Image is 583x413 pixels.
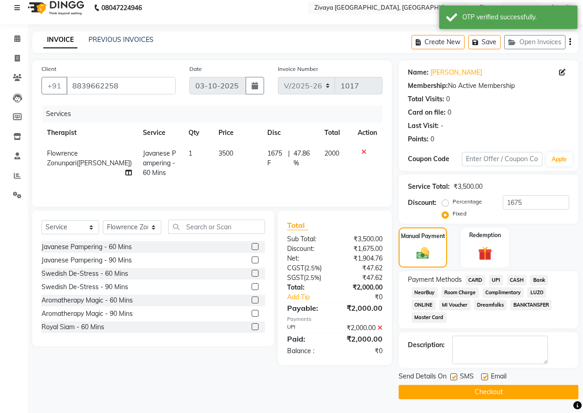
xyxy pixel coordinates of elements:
[453,209,466,218] label: Fixed
[280,244,335,254] div: Discount:
[412,246,434,261] img: _cash.svg
[399,385,578,399] button: Checkout
[468,35,501,49] button: Save
[168,220,265,234] input: Search or Scan
[491,372,506,383] span: Email
[430,134,434,144] div: 0
[188,149,192,157] span: 1
[278,65,318,73] label: Invoice Number
[280,254,335,263] div: Net:
[408,198,436,208] div: Discount:
[287,315,383,323] div: Payments
[344,292,389,302] div: ₹0
[335,302,389,314] div: ₹2,000.00
[288,149,290,168] span: |
[335,346,389,356] div: ₹0
[280,283,335,292] div: Total:
[287,264,304,272] span: CGST
[408,68,429,77] div: Name:
[280,263,335,273] div: ( )
[306,264,320,272] span: 2.5%
[335,333,389,344] div: ₹2,000.00
[408,108,446,117] div: Card on file:
[43,32,77,48] a: INVOICE
[335,283,389,292] div: ₹2,000.00
[335,234,389,244] div: ₹3,500.00
[412,312,447,323] span: Master Card
[527,287,546,298] span: LUZO
[442,287,479,298] span: Room Charge
[183,122,213,143] th: Qty
[439,300,471,310] span: MI Voucher
[412,35,465,49] button: Create New
[41,309,133,319] div: Aromatherapy Magic - 90 Mins
[408,340,445,350] div: Description:
[335,254,389,263] div: ₹1,904.76
[408,94,444,104] div: Total Visits:
[453,198,482,206] label: Percentage
[335,263,389,273] div: ₹47.62
[41,242,132,252] div: Javanese Pampering - 60 Mins
[408,275,462,285] span: Payment Methods
[41,269,128,279] div: Swedish De-Stress - 60 Mins
[408,81,569,91] div: No Active Membership
[441,121,443,131] div: -
[189,65,202,73] label: Date
[294,149,313,168] span: 47.86 %
[504,35,565,49] button: Open Invoices
[47,149,132,167] span: Flowrence Zonunpari([PERSON_NAME])
[465,275,485,285] span: CARD
[287,273,304,282] span: SGST
[408,182,450,192] div: Service Total:
[446,94,450,104] div: 0
[88,35,153,44] a: PREVIOUS INVOICES
[408,81,448,91] div: Membership:
[213,122,261,143] th: Price
[66,77,176,94] input: Search by Name/Mobile/Email/Code
[469,231,501,239] label: Redemption
[335,273,389,283] div: ₹47.62
[41,322,104,332] div: Royal Siam - 60 Mins
[280,323,335,333] div: UPI
[412,300,436,310] span: ONLINE
[267,149,284,168] span: 1675 F
[462,12,571,22] div: OTP verified successfully.
[218,149,233,157] span: 3500
[306,274,319,281] span: 2.5%
[41,122,137,143] th: Therapist
[335,244,389,254] div: ₹1,675.00
[474,300,507,310] span: Dreamfolks
[324,149,339,157] span: 2000
[335,323,389,333] div: ₹2,000.00
[352,122,383,143] th: Action
[42,105,389,122] div: Services
[137,122,183,143] th: Service
[280,346,335,356] div: Balance :
[489,275,503,285] span: UPI
[507,275,527,285] span: CASH
[41,256,132,265] div: Javanese Pampering - 90 Mins
[280,234,335,244] div: Sub Total:
[460,372,474,383] span: SMS
[287,221,308,230] span: Total
[280,333,335,344] div: Paid:
[430,68,482,77] a: [PERSON_NAME]
[319,122,352,143] th: Total
[408,154,462,164] div: Coupon Code
[530,275,548,285] span: Bank
[453,182,483,192] div: ₹3,500.00
[280,292,344,302] a: Add Tip
[412,287,438,298] span: NearBuy
[280,302,335,314] div: Payable:
[462,152,542,166] input: Enter Offer / Coupon Code
[262,122,319,143] th: Disc
[408,121,439,131] div: Last Visit:
[408,134,429,144] div: Points:
[41,282,128,292] div: Swedish De-Stress - 90 Mins
[280,273,335,283] div: ( )
[143,149,176,177] span: Javanese Pampering - 60 Mins
[399,372,447,383] span: Send Details On
[474,245,496,262] img: _gift.svg
[510,300,552,310] span: BANKTANSFER
[483,287,524,298] span: Complimentary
